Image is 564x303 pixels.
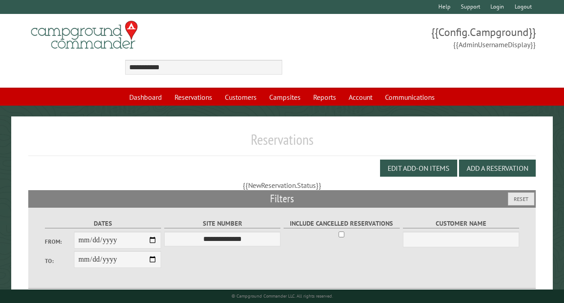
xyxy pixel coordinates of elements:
h1: Reservations [28,131,536,156]
h2: Filters [28,190,536,207]
button: Add a Reservation [459,160,536,177]
label: Dates [45,218,161,229]
a: Account [343,89,378,106]
a: Customers [219,89,262,106]
label: Site Number [164,218,280,229]
label: To: [45,257,74,265]
a: Reservations [169,89,218,106]
a: Reports [308,89,341,106]
small: © Campground Commander LLC. All rights reserved. [232,293,333,299]
button: Edit Add-on Items [380,160,457,177]
img: Campground Commander [28,18,140,53]
label: Include Cancelled Reservations [284,218,400,229]
span: {{Config.Campground}} {{AdminUsernameDisplay}} [282,25,536,50]
a: Communications [380,89,440,106]
a: Campsites [264,89,306,106]
label: Customer Name [403,218,519,229]
div: {{NewReservation.Status}} [28,180,536,190]
a: Dashboard [124,89,167,106]
button: Reset [508,192,534,205]
label: From: [45,237,74,246]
